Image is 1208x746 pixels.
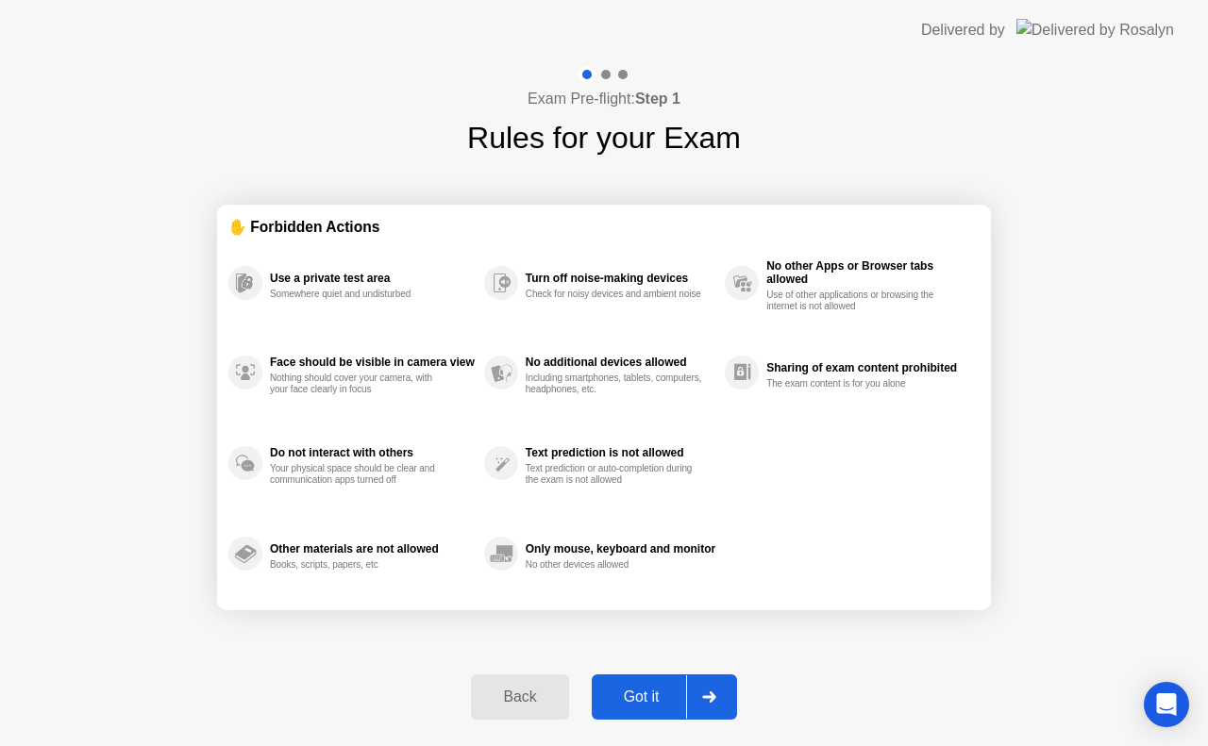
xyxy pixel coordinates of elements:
div: Use a private test area [270,272,475,285]
div: Text prediction or auto-completion during the exam is not allowed [526,463,704,486]
div: Somewhere quiet and undisturbed [270,289,448,300]
div: The exam content is for you alone [766,378,945,390]
div: Other materials are not allowed [270,542,475,555]
div: Only mouse, keyboard and monitor [526,542,715,555]
div: Check for noisy devices and ambient noise [526,289,704,300]
div: Text prediction is not allowed [526,446,715,459]
div: ✋ Forbidden Actions [228,216,980,238]
div: Nothing should cover your camera, with your face clearly in focus [270,373,448,395]
div: No other devices allowed [526,559,704,571]
div: No other Apps or Browser tabs allowed [766,259,970,286]
h1: Rules for your Exam [467,115,741,160]
img: Delivered by Rosalyn [1016,19,1174,41]
div: Your physical space should be clear and communication apps turned off [270,463,448,486]
div: Do not interact with others [270,446,475,459]
button: Got it [592,674,737,720]
div: Back [477,688,562,705]
div: Delivered by [921,19,1005,41]
div: Sharing of exam content prohibited [766,361,970,374]
div: Including smartphones, tablets, computers, headphones, etc. [526,373,704,395]
div: Face should be visible in camera view [270,356,475,369]
div: Open Intercom Messenger [1144,682,1189,727]
div: No additional devices allowed [526,356,715,369]
b: Step 1 [635,91,680,107]
div: Books, scripts, papers, etc [270,559,448,571]
div: Turn off noise-making devices [526,272,715,285]
div: Use of other applications or browsing the internet is not allowed [766,290,945,312]
h4: Exam Pre-flight: [528,88,680,110]
div: Got it [597,688,686,705]
button: Back [471,674,568,720]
